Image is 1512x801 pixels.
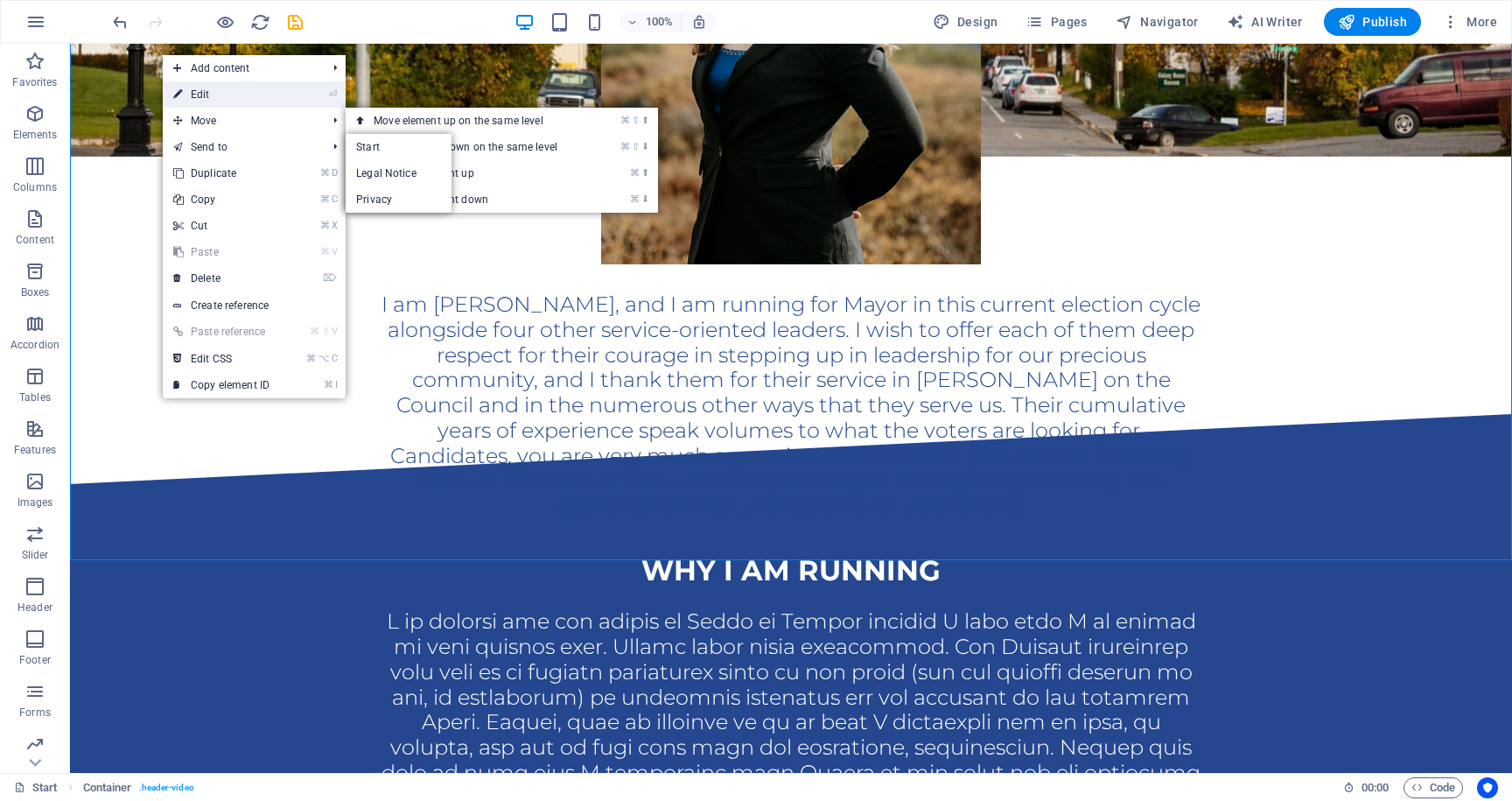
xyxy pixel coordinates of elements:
a: Send to [163,134,319,160]
button: Pages [1018,8,1094,36]
i: ⌘ [310,326,319,337]
a: ⌘VPaste [163,239,280,265]
p: Slider [22,548,49,562]
i: On resize automatically adjust zoom level to fit chosen device. [691,14,707,30]
i: ⌘ [620,141,630,152]
h6: Session time [1343,777,1389,798]
button: Publish [1324,8,1421,36]
i: ⌦ [323,272,337,284]
span: Code [1411,777,1455,798]
p: Accordion [10,338,59,352]
i: Reload page [250,12,270,32]
button: Usercentrics [1477,777,1498,798]
button: AI Writer [1220,8,1310,36]
i: ⌘ [324,379,333,390]
span: Click to select. Double-click to edit [83,777,132,798]
i: ⬆ [641,167,649,179]
p: Footer [19,653,51,667]
button: Code [1403,777,1463,798]
button: undo [109,11,130,32]
a: ⌘XCut [163,213,280,239]
i: Undo: Change height (Ctrl+Z) [110,12,130,32]
p: Features [14,443,56,457]
i: ⇧ [632,115,640,126]
i: ⏎ [329,88,337,100]
i: C [332,193,337,205]
span: . header-video [139,777,194,798]
i: ⌘ [306,353,316,364]
button: reload [249,11,270,32]
span: More [1442,13,1497,31]
span: Navigator [1116,13,1199,31]
span: 00 00 [1361,777,1389,798]
i: ⬆ [641,115,649,126]
a: ⌘DDuplicate [163,160,280,186]
a: ⌘ICopy element ID [163,372,280,398]
p: Header [17,601,52,615]
i: ⌘ [320,220,330,231]
i: ⌘ [630,193,640,205]
i: X [332,220,337,231]
nav: breadcrumb [83,777,194,798]
i: ⌘ [320,193,330,205]
i: ⌘ [320,167,330,179]
i: I [335,379,337,390]
span: : [1374,781,1376,794]
a: Start [346,134,451,160]
i: ⌘ [630,167,640,179]
a: ⌘⌥CEdit CSS [163,346,280,372]
div: Design (Ctrl+Alt+Y) [926,8,1005,36]
span: Pages [1025,13,1087,31]
h6: 100% [646,11,674,32]
p: Favorites [12,75,57,89]
i: ⇧ [322,326,330,337]
p: Content [16,233,54,247]
button: Navigator [1109,8,1206,36]
a: ⌦Delete [163,265,280,292]
i: ⇧ [632,141,640,152]
a: Create reference [163,292,346,319]
span: Add content [163,55,319,81]
i: ⌘ [320,246,330,257]
a: ⌘⇧⬆Move element up on the same level [346,108,592,134]
a: ⌘⇧VPaste reference [163,319,280,345]
i: D [332,167,337,179]
button: 100% [619,11,682,32]
a: ⏎Edit [163,81,280,108]
a: ⌘⬇Move the element down [346,186,592,213]
span: AI Writer [1227,13,1303,31]
button: Design [926,8,1005,36]
p: Images [17,495,53,509]
i: ⬇ [641,193,649,205]
a: Privacy [346,186,451,213]
button: save [284,11,305,32]
a: ⌘⬆Move the element up [346,160,592,186]
p: Tables [19,390,51,404]
a: ⌘CCopy [163,186,280,213]
span: Publish [1338,13,1407,31]
span: Move [163,108,319,134]
p: Columns [13,180,57,194]
i: Save (Ctrl+S) [285,12,305,32]
i: V [332,326,337,337]
i: V [332,246,337,257]
p: Boxes [21,285,50,299]
p: Elements [13,128,58,142]
i: C [332,353,337,364]
i: ⌥ [318,353,330,364]
a: Legal Notice [346,160,451,186]
p: Forms [19,706,51,720]
span: Design [933,13,998,31]
button: Click here to leave preview mode and continue editing [214,11,235,32]
i: ⌘ [620,115,630,126]
a: Click to cancel selection. Double-click to open Pages [14,777,58,798]
a: ⌘⇧⬇Move element down on the same level [346,134,592,160]
i: ⬇ [641,141,649,152]
button: More [1435,8,1504,36]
